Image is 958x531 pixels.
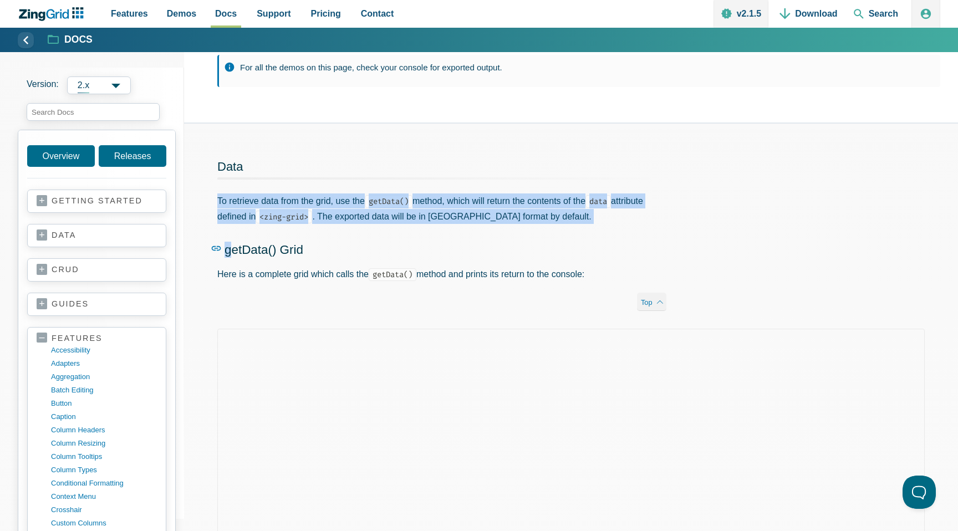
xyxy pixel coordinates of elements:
p: For all the demos on this page, check your console for exported output. [240,60,929,75]
a: column headers [51,423,157,437]
span: Contact [361,6,394,21]
a: Docs [48,33,93,47]
a: accessibility [51,344,157,357]
a: batch editing [51,384,157,397]
span: Features [111,6,148,21]
a: crud [37,264,157,275]
a: Data [217,160,243,173]
strong: Docs [64,35,93,45]
label: Versions [27,76,175,94]
span: getData() Grid [225,243,303,257]
a: button [51,397,157,410]
a: column types [51,463,157,477]
p: Here is a complete grid which calls the method and prints its return to the console: [217,267,666,282]
iframe: Help Scout Beacon - Open [903,476,936,509]
a: Overview [27,145,95,167]
span: Pricing [311,6,341,21]
input: search input [27,103,160,121]
code: getData() [369,268,416,281]
a: crosshair [51,503,157,517]
a: custom columns [51,517,157,530]
span: Demos [167,6,196,21]
a: features [37,333,157,344]
a: column resizing [51,437,157,450]
a: context menu [51,490,157,503]
a: guides [37,299,157,310]
a: adapters [51,357,157,370]
a: caption [51,410,157,423]
a: data [37,230,157,241]
a: column tooltips [51,450,157,463]
a: getting started [37,196,157,207]
a: Releases [99,145,166,167]
span: Support [257,6,291,21]
a: conditional formatting [51,477,157,490]
span: Docs [215,6,237,21]
span: Version: [27,76,59,94]
a: aggregation [51,370,157,384]
a: ZingChart Logo. Click to return to the homepage [18,7,89,21]
a: getData() Grid [211,192,660,258]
